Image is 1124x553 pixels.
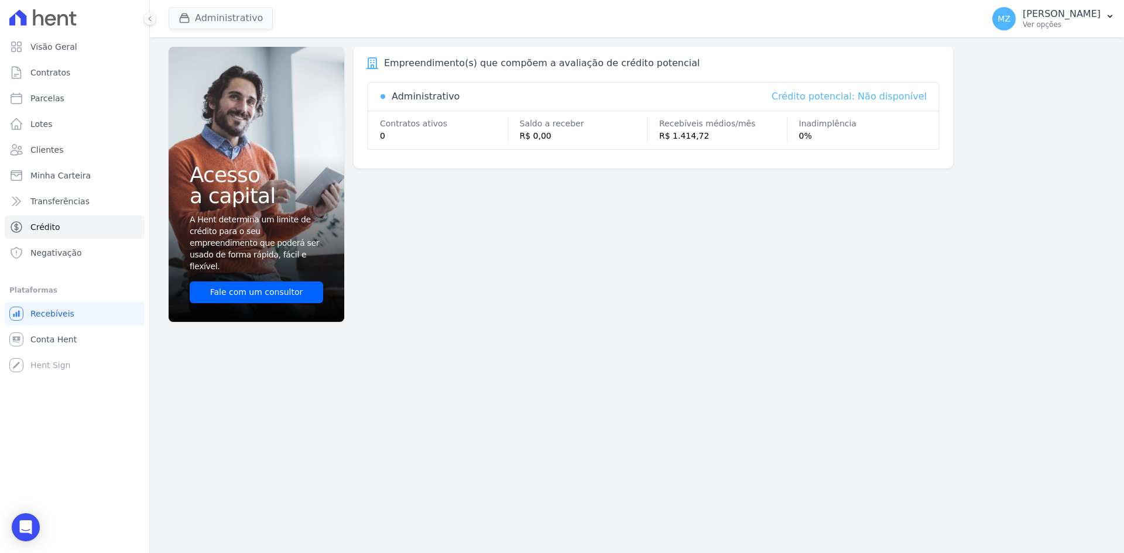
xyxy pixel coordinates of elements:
a: Crédito [5,215,145,239]
span: Minha Carteira [30,170,91,181]
span: Crédito [30,221,60,233]
a: Visão Geral [5,35,145,59]
a: Recebíveis [5,302,145,325]
div: Contratos ativos [380,118,508,130]
div: Saldo a receber [520,118,647,130]
span: Acesso [190,164,323,186]
p: Ver opções [1023,20,1101,29]
a: Lotes [5,112,145,136]
div: Inadimplência [799,118,927,130]
span: Contratos [30,67,70,78]
div: 0 [380,130,508,142]
span: MZ [998,15,1010,23]
span: Visão Geral [30,41,77,53]
div: R$ 1.414,72 [659,130,787,142]
div: 0% [799,130,927,142]
div: Administrativo [392,90,460,104]
a: Conta Hent [5,328,145,351]
div: Empreendimento(s) que compõem a avaliação de crédito potencial [384,56,700,70]
span: Lotes [30,118,53,130]
a: Fale com um consultor [190,281,323,303]
div: R$ 0,00 [520,130,647,142]
div: Crédito potencial: Não disponível [772,90,927,104]
a: Parcelas [5,87,145,110]
span: Negativação [30,247,82,259]
span: Transferências [30,195,90,207]
span: A Hent determina um limite de crédito para o seu empreendimento que poderá ser usado de forma ráp... [190,214,321,272]
div: Open Intercom Messenger [12,513,40,541]
button: Administrativo [169,7,273,29]
p: [PERSON_NAME] [1023,8,1101,20]
span: Conta Hent [30,334,77,345]
span: a capital [190,186,323,207]
a: Clientes [5,138,145,162]
div: Plataformas [9,283,140,297]
span: Recebíveis [30,308,74,320]
a: Transferências [5,190,145,213]
span: Parcelas [30,92,64,104]
span: Clientes [30,144,63,156]
a: Negativação [5,241,145,265]
div: Recebíveis médios/mês [659,118,787,130]
button: MZ [PERSON_NAME] Ver opções [983,2,1124,35]
a: Contratos [5,61,145,84]
a: Minha Carteira [5,164,145,187]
